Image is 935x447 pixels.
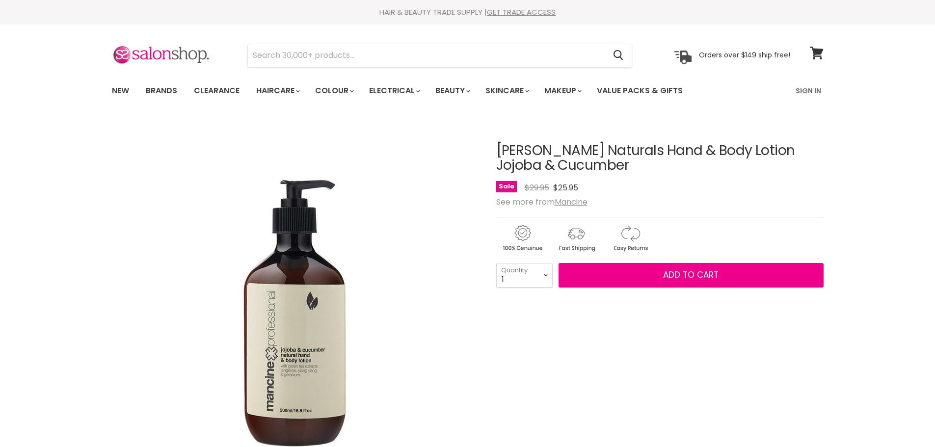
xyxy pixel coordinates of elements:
[537,80,588,101] a: Makeup
[604,223,656,253] img: returns.gif
[362,80,426,101] a: Electrical
[553,182,578,193] span: $25.95
[487,7,556,17] a: GET TRADE ACCESS
[105,77,740,105] ul: Main menu
[428,80,476,101] a: Beauty
[559,263,824,288] button: Add to cart
[187,80,247,101] a: Clearance
[525,182,549,193] span: $29.95
[496,223,548,253] img: genuine.gif
[606,44,632,67] button: Search
[248,44,606,67] input: Search
[247,44,632,67] form: Product
[100,7,836,17] div: HAIR & BEAUTY TRADE SUPPLY |
[790,80,827,101] a: Sign In
[138,80,185,101] a: Brands
[496,181,517,192] span: Sale
[663,269,719,281] span: Add to cart
[699,51,790,59] p: Orders over $149 ship free!
[496,263,553,288] select: Quantity
[555,196,588,208] a: Mancine
[550,223,602,253] img: shipping.gif
[589,80,690,101] a: Value Packs & Gifts
[478,80,535,101] a: Skincare
[496,143,824,174] h1: [PERSON_NAME] Naturals Hand & Body Lotion Jojoba & Cucumber
[100,77,836,105] nav: Main
[105,80,136,101] a: New
[308,80,360,101] a: Colour
[496,196,588,208] span: See more from
[249,80,306,101] a: Haircare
